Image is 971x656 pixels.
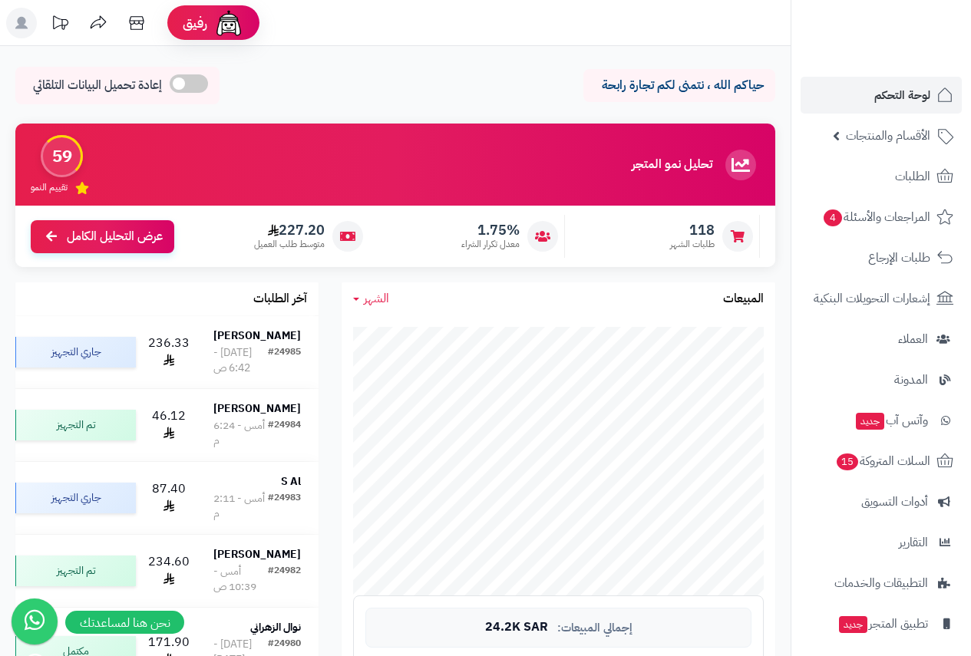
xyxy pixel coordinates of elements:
span: تقييم النمو [31,181,68,194]
span: المراجعات والأسئلة [822,206,930,228]
td: 46.12 [142,389,196,461]
a: السلات المتروكة15 [801,443,962,480]
span: تطبيق المتجر [837,613,928,635]
span: معدل تكرار الشراء [461,238,520,251]
div: #24985 [268,345,301,376]
span: الشهر [364,289,389,308]
span: جديد [856,413,884,430]
span: متوسط طلب العميل [254,238,325,251]
div: تم التجهيز [13,555,136,586]
strong: [PERSON_NAME] [213,546,301,562]
a: تطبيق المتجرجديد [801,605,962,642]
td: 234.60 [142,535,196,607]
strong: [PERSON_NAME] [213,401,301,417]
span: أدوات التسويق [861,491,928,513]
a: الطلبات [801,158,962,195]
a: التقارير [801,524,962,561]
div: أمس - 10:39 ص [213,564,268,595]
a: لوحة التحكم [801,77,962,114]
span: إعادة تحميل البيانات التلقائي [33,77,162,94]
div: أمس - 6:24 م [213,418,268,449]
a: عرض التحليل الكامل [31,220,174,253]
div: [DATE] - 6:42 ص [213,345,268,376]
a: وآتس آبجديد [801,402,962,439]
span: عرض التحليل الكامل [67,228,163,246]
img: logo-2.png [867,43,956,75]
strong: [PERSON_NAME] [213,328,301,344]
span: إجمالي المبيعات: [557,621,632,635]
div: #24982 [268,564,301,595]
a: تحديثات المنصة [41,8,79,42]
a: الشهر [353,290,389,308]
span: الطلبات [895,166,930,187]
span: 15 [837,453,858,470]
a: المدونة [801,361,962,398]
h3: آخر الطلبات [253,292,307,306]
span: لوحة التحكم [874,84,930,106]
span: طلبات الشهر [670,238,715,251]
span: الأقسام والمنتجات [846,125,930,147]
div: تم التجهيز [13,410,136,440]
td: 236.33 [142,316,196,388]
span: وآتس آب [854,410,928,431]
a: أدوات التسويق [801,483,962,520]
span: 227.20 [254,222,325,239]
div: جاري التجهيز [13,337,136,368]
div: جاري التجهيز [13,483,136,513]
h3: المبيعات [723,292,764,306]
a: إشعارات التحويلات البنكية [801,280,962,317]
h3: تحليل نمو المتجر [632,158,712,172]
div: أمس - 2:11 م [213,491,268,522]
span: 118 [670,222,715,239]
span: التقارير [899,532,928,553]
div: #24983 [268,491,301,522]
span: رفيق [183,14,207,32]
a: طلبات الإرجاع [801,239,962,276]
span: جديد [839,616,867,633]
p: حياكم الله ، نتمنى لكم تجارة رابحة [595,77,764,94]
strong: نوال الزهراني [250,619,301,635]
a: العملاء [801,321,962,358]
div: #24984 [268,418,301,449]
span: 1.75% [461,222,520,239]
a: التطبيقات والخدمات [801,565,962,602]
span: طلبات الإرجاع [868,247,930,269]
span: 24.2K SAR [485,621,548,635]
strong: S Al [281,473,301,490]
td: 87.40 [142,462,196,534]
img: ai-face.png [213,8,244,38]
span: العملاء [898,328,928,350]
span: 4 [824,209,842,226]
span: المدونة [894,369,928,391]
span: إشعارات التحويلات البنكية [814,288,930,309]
a: المراجعات والأسئلة4 [801,199,962,236]
span: السلات المتروكة [835,450,930,472]
span: التطبيقات والخدمات [834,572,928,594]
